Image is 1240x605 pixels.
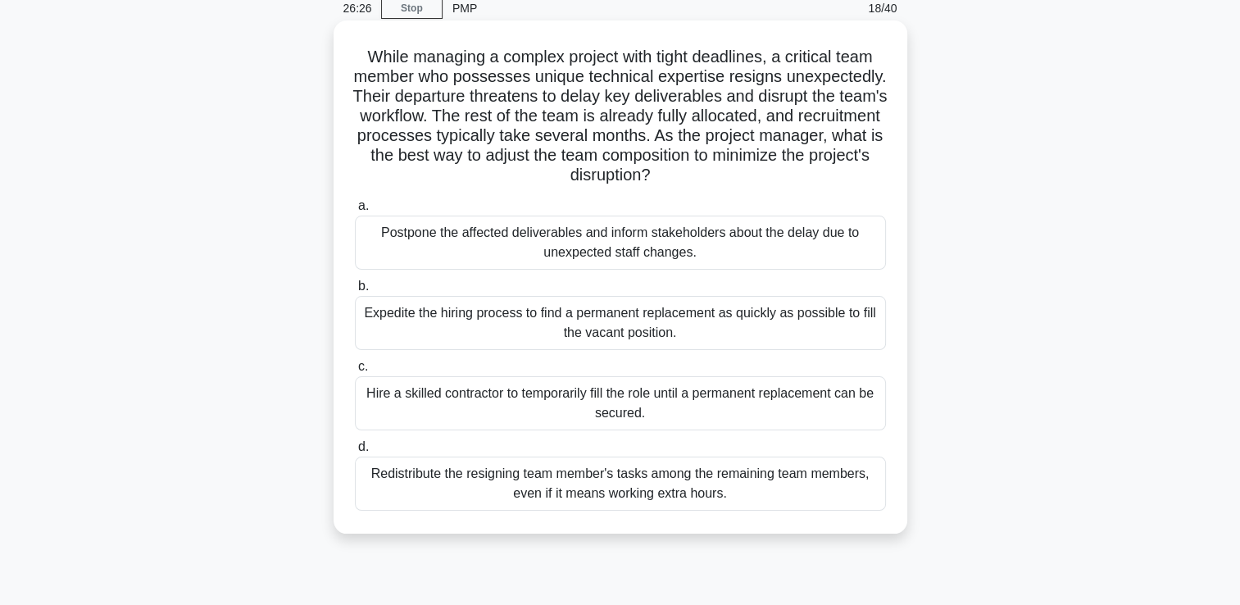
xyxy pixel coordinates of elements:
[358,439,369,453] span: d.
[358,279,369,293] span: b.
[355,376,886,430] div: Hire a skilled contractor to temporarily fill the role until a permanent replacement can be secured.
[358,198,369,212] span: a.
[355,216,886,270] div: Postpone the affected deliverables and inform stakeholders about the delay due to unexpected staf...
[355,457,886,511] div: Redistribute the resigning team member's tasks among the remaining team members, even if it means...
[353,47,888,186] h5: While managing a complex project with tight deadlines, a critical team member who possesses uniqu...
[355,296,886,350] div: Expedite the hiring process to find a permanent replacement as quickly as possible to fill the va...
[358,359,368,373] span: c.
